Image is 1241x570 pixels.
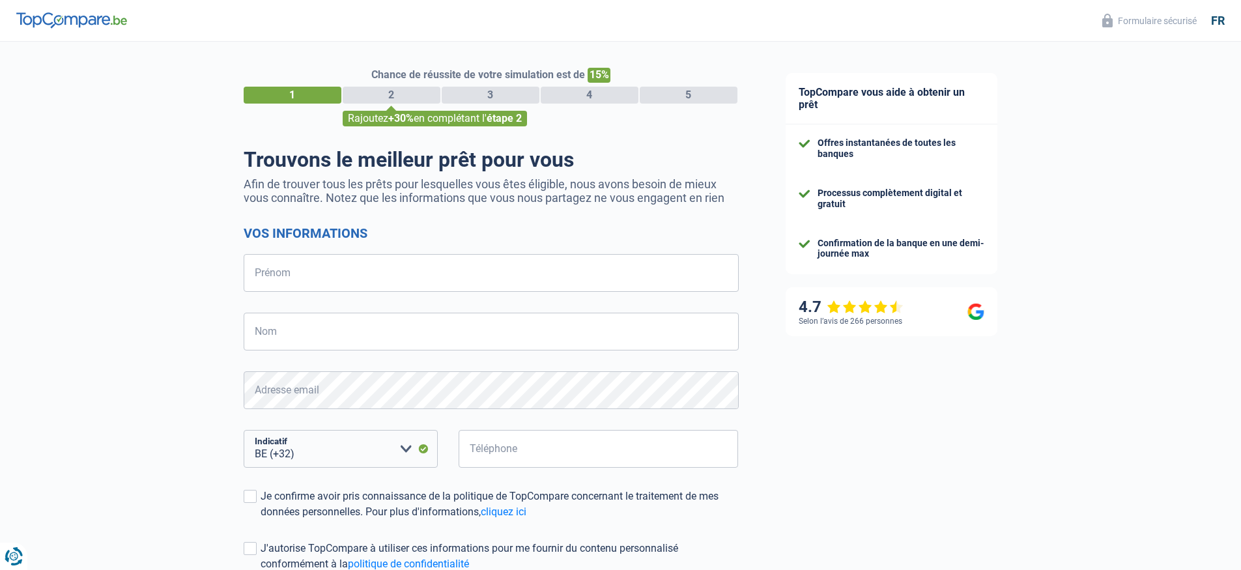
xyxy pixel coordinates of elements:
a: cliquez ici [481,506,526,518]
div: 5 [640,87,737,104]
a: politique de confidentialité [348,558,469,570]
div: Je confirme avoir pris connaissance de la politique de TopCompare concernant le traitement de mes... [261,489,739,520]
div: Confirmation de la banque en une demi-journée max [818,238,984,260]
div: TopCompare vous aide à obtenir un prêt [786,73,997,124]
span: 15% [588,68,610,83]
p: Afin de trouver tous les prêts pour lesquelles vous êtes éligible, nous avons besoin de mieux vou... [244,177,739,205]
div: Offres instantanées de toutes les banques [818,137,984,160]
div: 2 [343,87,440,104]
span: étape 2 [487,112,522,124]
div: Selon l’avis de 266 personnes [799,317,902,326]
div: 3 [442,87,539,104]
h1: Trouvons le meilleur prêt pour vous [244,147,739,172]
span: Chance de réussite de votre simulation est de [371,68,585,81]
span: +30% [388,112,414,124]
div: 1 [244,87,341,104]
div: 4.7 [799,298,904,317]
input: 401020304 [459,430,739,468]
div: fr [1211,14,1225,28]
img: TopCompare Logo [16,12,127,28]
h2: Vos informations [244,225,739,241]
div: Rajoutez en complétant l' [343,111,527,126]
div: Processus complètement digital et gratuit [818,188,984,210]
div: 4 [541,87,638,104]
button: Formulaire sécurisé [1094,10,1205,31]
